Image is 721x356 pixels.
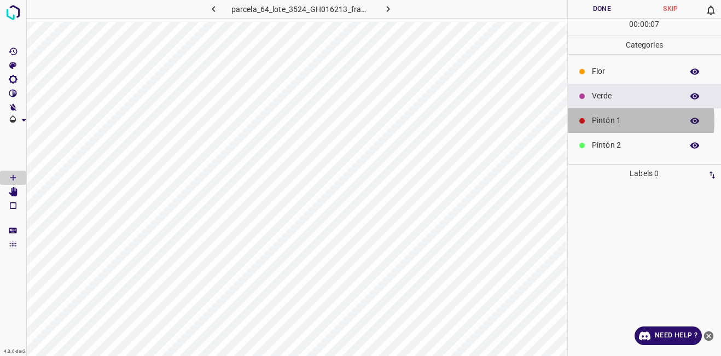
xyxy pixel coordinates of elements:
p: 07 [650,19,659,30]
h6: parcela_64_lote_3524_GH016213_frame_00236_228328.jpg [231,3,371,18]
div: : : [629,19,659,36]
p: Verde [592,90,677,102]
button: close-help [702,326,716,345]
p: Pintón 1 [592,115,677,126]
a: Need Help ? [635,326,702,345]
div: 4.3.6-dev2 [1,347,28,356]
p: Flor [592,66,677,77]
p: Pintón 2 [592,139,677,151]
p: Labels 0 [571,165,718,183]
p: 00 [640,19,649,30]
img: logo [3,3,23,22]
p: 00 [629,19,638,30]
